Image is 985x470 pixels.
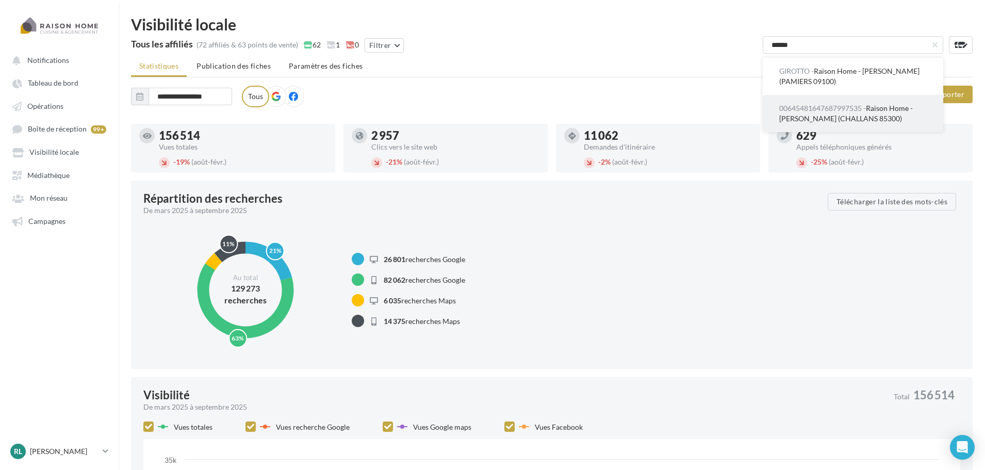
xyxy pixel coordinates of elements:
span: Boîte de réception [28,125,87,134]
div: Demandes d'itinéraire [584,143,752,151]
a: RL [PERSON_NAME] [8,442,110,461]
span: recherches Maps [384,296,456,305]
div: Clics vers le site web [371,143,539,151]
span: (août-févr.) [404,157,439,166]
div: Open Intercom Messenger [950,435,975,460]
label: Tous [242,86,269,107]
button: Télécharger la liste des mots-clés [828,193,956,210]
span: recherches Google [384,255,465,264]
span: Vues Facebook [535,423,583,431]
span: recherches Maps [384,317,460,326]
a: Visibilité locale [6,142,112,161]
span: (août-févr.) [612,157,647,166]
span: - [173,157,176,166]
span: Notifications [27,56,69,64]
span: - [386,157,388,166]
span: Publication des fiches [196,61,271,70]
div: Appels téléphoniques générés [796,143,964,151]
span: Tableau de bord [28,79,78,88]
span: (août-févr.) [191,157,226,166]
button: Exporter [926,86,973,103]
span: GIROTTO - [779,67,814,75]
div: Visibilité locale [131,17,973,32]
div: 99+ [91,125,106,134]
div: Tous les affiliés [131,39,193,48]
span: Campagnes [28,217,65,225]
a: Tableau de bord [6,73,112,92]
span: 62 [304,40,321,50]
span: Vues Google maps [413,423,471,431]
span: 2% [598,157,611,166]
span: Mon réseau [30,194,68,203]
p: [PERSON_NAME] [30,446,98,457]
div: Répartition des recherches [143,193,283,204]
span: 82 062 [384,275,405,284]
span: Visibilité locale [29,148,79,157]
button: 00645481647687997535 -Raison Home - [PERSON_NAME] (CHALLANS 85300) [763,95,943,132]
a: Opérations [6,96,112,115]
div: 156 514 [159,130,327,141]
span: Paramètres des fiches [289,61,363,70]
span: RL [14,446,22,457]
span: (août-févr.) [829,157,864,166]
a: Mon réseau [6,188,112,207]
div: 2 957 [371,130,539,141]
span: Opérations [27,102,63,110]
text: 35k [165,456,177,464]
div: (72 affiliés & 63 points de vente) [196,40,298,50]
span: 1 [326,40,340,50]
span: 26 801 [384,255,405,264]
div: Vues totales [159,143,327,151]
a: Boîte de réception 99+ [6,119,112,138]
div: De mars 2025 à septembre 2025 [143,402,885,412]
span: Médiathèque [27,171,70,180]
span: - [598,157,601,166]
span: 00645481647687997535 - [779,104,866,112]
span: recherches Google [384,275,465,284]
button: Filtrer [365,38,404,53]
div: 11 062 [584,130,752,141]
span: 156 514 [913,390,955,401]
span: 14 375 [384,317,405,326]
span: Vues totales [174,423,212,431]
span: 6 035 [384,296,401,305]
span: 19% [173,157,190,166]
span: Raison Home - [PERSON_NAME] (CHALLANS 85300) [779,104,913,123]
div: Visibilité [143,390,190,401]
span: 0 [346,40,359,50]
span: Raison Home - [PERSON_NAME] (PAMIERS 09100) [779,67,920,86]
span: 21% [386,157,402,166]
button: Notifications [6,51,108,69]
div: De mars 2025 à septembre 2025 [143,205,819,216]
span: Total [894,393,910,400]
span: Vues recherche Google [276,423,350,431]
button: GIROTTO -Raison Home - [PERSON_NAME] (PAMIERS 09100) [763,58,943,95]
a: Médiathèque [6,166,112,184]
a: Campagnes [6,212,112,230]
div: 629 [796,130,964,141]
span: 25% [811,157,827,166]
span: - [811,157,813,166]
